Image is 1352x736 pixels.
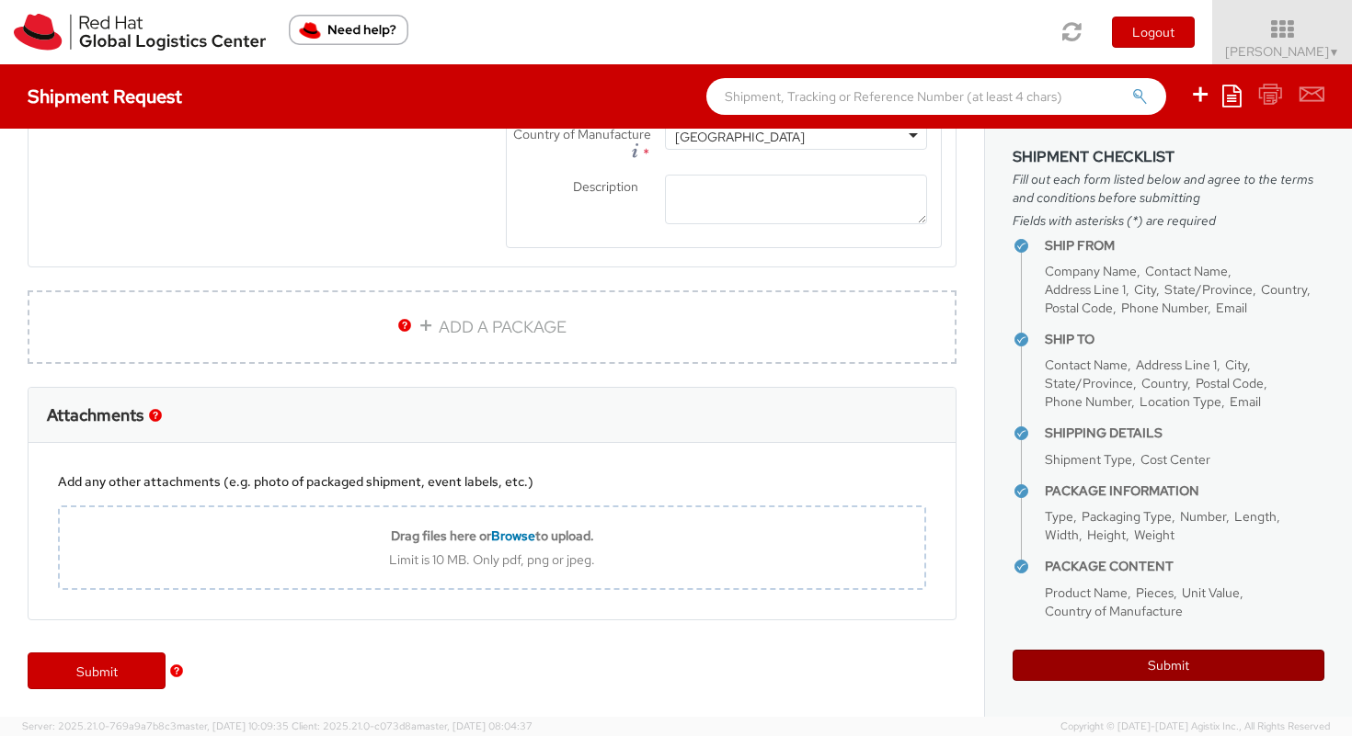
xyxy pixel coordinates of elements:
span: Fields with asterisks (*) are required [1013,211,1324,230]
a: ADD A PACKAGE [28,290,957,364]
span: Phone Number [1045,393,1131,410]
span: Width [1045,527,1079,543]
div: Limit is 10 MB. Only pdf, png or jpeg. [60,551,924,568]
h3: Attachments [47,406,143,425]
h4: Shipment Request [28,86,182,107]
span: Number [1180,508,1226,525]
span: City [1134,281,1156,298]
span: State/Province [1045,375,1133,391]
span: Client: 2025.21.0-c073d8a [292,719,533,732]
span: State/Province [1164,281,1253,298]
span: Pieces [1136,584,1174,601]
img: rh-logistics-00dfa346123c4ec078e1.svg [14,14,266,51]
span: Shipment Type [1045,451,1132,468]
span: Browse [491,527,535,544]
h4: Shipping Details [1045,426,1324,440]
h4: Package Content [1045,560,1324,573]
span: Unit Value [1182,584,1240,601]
span: master, [DATE] 10:09:35 [177,719,289,732]
b: Drag files here or to upload. [391,527,594,544]
span: Contact Name [1145,263,1228,279]
span: master, [DATE] 08:04:37 [417,719,533,732]
span: Packaging Type [1082,508,1172,525]
span: Copyright © [DATE]-[DATE] Agistix Inc., All Rights Reserved [1060,719,1330,734]
span: City [1225,357,1247,373]
h4: Ship From [1045,239,1324,253]
span: Cost Center [1140,451,1210,468]
span: Type [1045,508,1073,525]
span: Postal Code [1045,300,1113,316]
span: Postal Code [1196,375,1264,391]
input: Shipment, Tracking or Reference Number (at least 4 chars) [706,78,1166,115]
button: Logout [1112,17,1195,48]
h4: Ship To [1045,333,1324,346]
div: [GEOGRAPHIC_DATA] [675,128,805,146]
span: Phone Number [1121,300,1208,316]
span: Product Name [1045,584,1128,601]
span: Email [1230,393,1261,410]
span: Server: 2025.21.0-769a9a7b8c3 [22,719,289,732]
h4: Package Information [1045,484,1324,498]
a: Submit [28,652,166,689]
span: Country of Manufacture [1045,603,1183,619]
span: Country of Manufacture [513,126,651,142]
span: Address Line 1 [1045,281,1126,298]
span: Country [1261,281,1307,298]
button: Submit [1013,650,1324,681]
span: Email [1216,300,1247,316]
span: ▼ [1329,45,1340,60]
div: Add any other attachments (e.g. photo of packaged shipment, event labels, etc.) [58,472,926,491]
button: Need help? [289,15,408,45]
h3: Shipment Checklist [1013,149,1324,165]
span: Contact Name [1045,357,1128,373]
span: Length [1234,508,1277,525]
span: Description [573,178,638,195]
span: Fill out each form listed below and agree to the terms and conditions before submitting [1013,170,1324,207]
span: Country [1141,375,1187,391]
span: Weight [1134,527,1174,543]
span: Company Name [1045,263,1137,279]
span: [PERSON_NAME] [1225,43,1340,60]
span: Height [1087,527,1126,543]
span: Location Type [1140,393,1221,410]
span: Address Line 1 [1136,357,1217,373]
